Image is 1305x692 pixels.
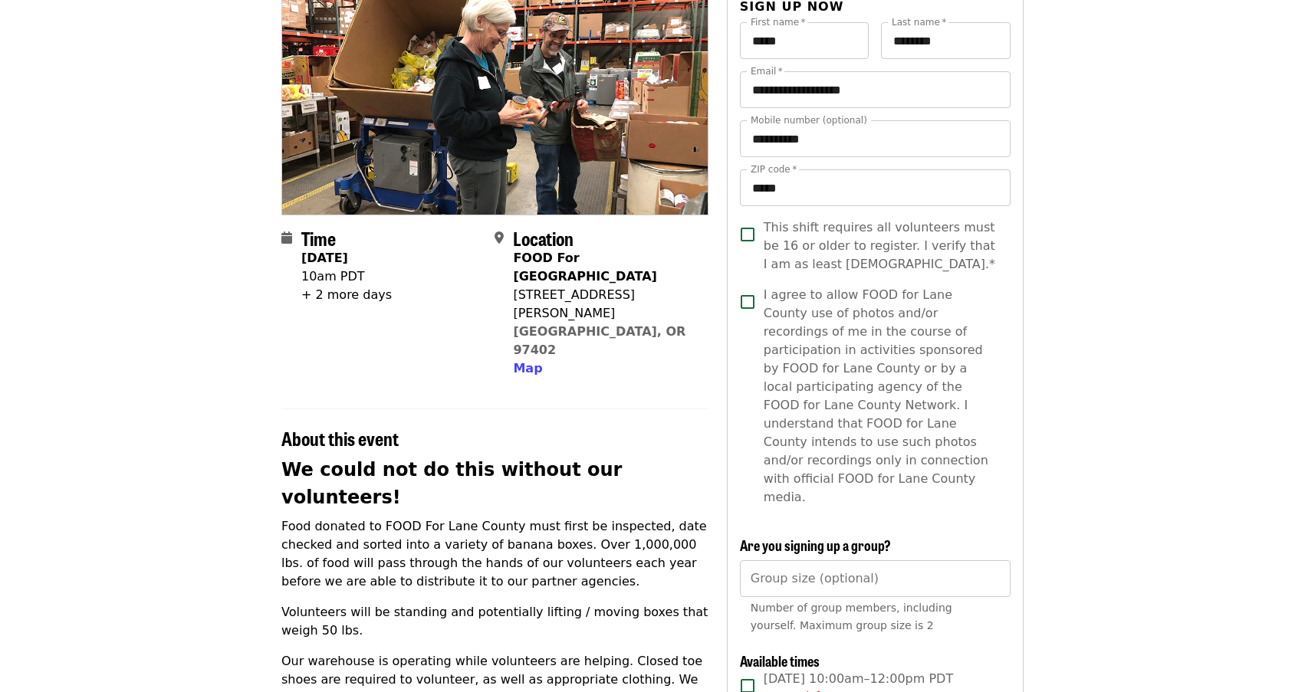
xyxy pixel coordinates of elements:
[281,231,292,245] i: calendar icon
[301,267,392,286] div: 10am PDT
[764,218,998,274] span: This shift requires all volunteers must be 16 or older to register. I verify that I am as least [...
[740,71,1011,108] input: Email
[513,324,685,357] a: [GEOGRAPHIC_DATA], OR 97402
[740,535,891,555] span: Are you signing up a group?
[301,286,392,304] div: + 2 more days
[281,425,399,451] span: About this event
[764,286,998,507] span: I agree to allow FOOD for Lane County use of photos and/or recordings of me in the course of part...
[740,560,1011,597] input: [object Object]
[751,67,783,76] label: Email
[513,286,695,323] div: [STREET_ADDRESS][PERSON_NAME]
[495,231,504,245] i: map-marker-alt icon
[881,22,1011,59] input: Last name
[751,165,797,174] label: ZIP code
[740,651,820,671] span: Available times
[751,602,952,631] span: Number of group members, including yourself. Maximum group size is 2
[513,225,574,251] span: Location
[513,359,542,378] button: Map
[740,120,1011,157] input: Mobile number (optional)
[301,251,348,265] strong: [DATE]
[740,169,1011,206] input: ZIP code
[892,18,946,27] label: Last name
[513,361,542,376] span: Map
[281,517,708,591] p: Food donated to FOOD For Lane County must first be inspected, date checked and sorted into a vari...
[301,225,336,251] span: Time
[281,603,708,640] p: Volunteers will be standing and potentially lifting / moving boxes that weigh 50 lbs.
[281,456,708,511] h2: We could not do this without our volunteers!
[751,116,867,125] label: Mobile number (optional)
[513,251,656,284] strong: FOOD For [GEOGRAPHIC_DATA]
[751,18,806,27] label: First name
[740,22,869,59] input: First name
